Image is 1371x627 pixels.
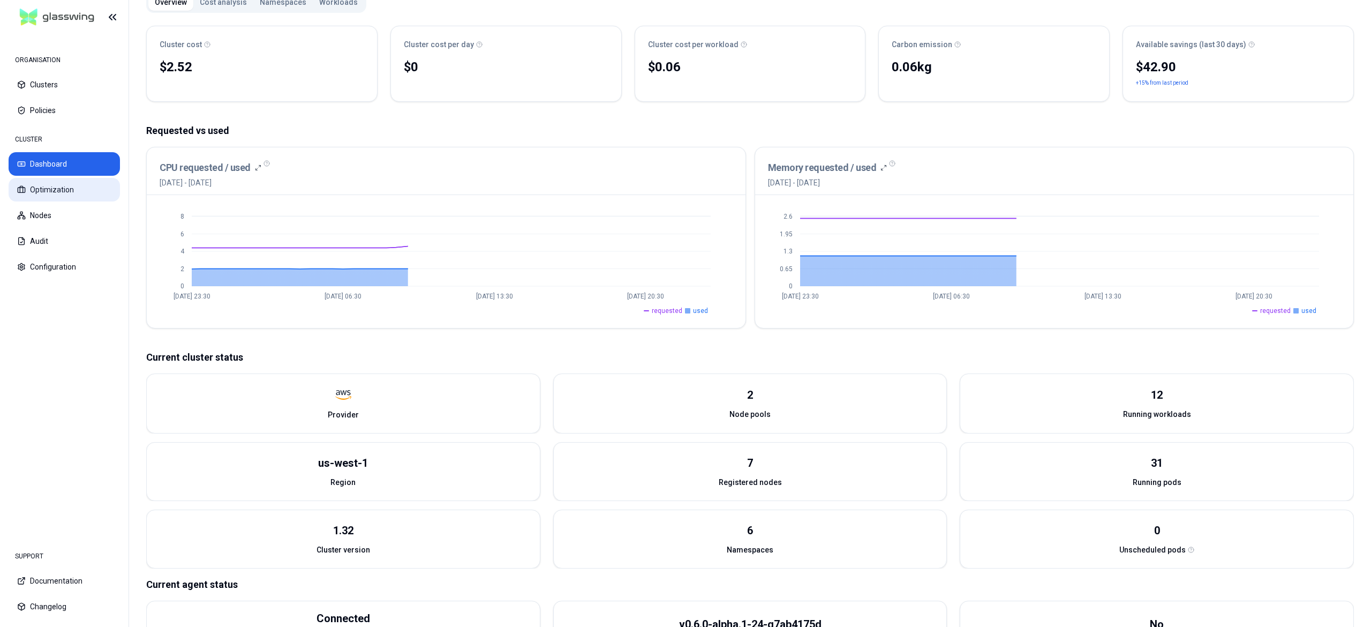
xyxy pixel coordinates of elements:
tspan: [DATE] 23:30 [781,293,818,300]
div: 7 [747,456,753,471]
h3: Memory requested / used [768,160,877,175]
tspan: [DATE] 06:30 [933,293,970,300]
button: Clusters [9,73,120,96]
button: Audit [9,229,120,253]
div: 2 [747,387,753,402]
span: used [1301,307,1316,315]
div: 12 [1151,387,1163,402]
img: aws [335,387,351,403]
tspan: [DATE] 20:30 [1236,293,1272,300]
span: Running pods [1133,477,1181,488]
tspan: [DATE] 06:30 [325,293,361,300]
tspan: 1.95 [780,230,793,238]
div: Cluster cost per day [404,39,608,50]
p: Current agent status [146,577,1354,592]
span: requested [1260,307,1291,315]
div: Available savings (last 30 days) [1136,39,1340,50]
tspan: 6 [180,230,184,238]
div: 0 [1154,523,1160,538]
p: Requested vs used [146,123,1354,138]
span: Region [330,477,356,488]
div: 6 [747,523,753,538]
span: [DATE] - [DATE] [160,177,261,188]
button: Configuration [9,255,120,279]
div: $0 [404,58,608,76]
button: Changelog [9,595,120,618]
div: us-west-1 [318,456,368,471]
span: requested [652,307,682,315]
span: Running workloads [1123,409,1191,420]
div: Cluster cost [160,39,364,50]
div: Carbon emission [892,39,1096,50]
tspan: [DATE] 23:30 [174,293,210,300]
div: $0.06 [648,58,853,76]
button: Dashboard [9,152,120,176]
span: Cluster version [317,544,370,555]
div: 31 [1151,456,1163,471]
tspan: 0.65 [780,265,793,273]
tspan: [DATE] 20:30 [627,293,664,300]
div: Cluster cost per workload [648,39,853,50]
span: Registered nodes [719,477,782,488]
div: ORGANISATION [9,49,120,71]
span: [DATE] - [DATE] [768,177,887,188]
div: 0.06 kg [892,58,1096,76]
tspan: 0 [180,282,184,290]
tspan: 8 [180,213,184,220]
tspan: 1.3 [784,248,793,255]
div: 1.32 [333,523,353,538]
span: used [693,307,708,315]
tspan: 2 [180,265,184,273]
div: SUPPORT [9,546,120,567]
button: Optimization [9,178,120,201]
button: Documentation [9,569,120,593]
button: Policies [9,99,120,122]
span: Node pools [729,409,771,420]
tspan: 2.6 [784,213,793,220]
div: CLUSTER [9,129,120,150]
p: +15% from last period [1136,78,1188,88]
tspan: [DATE] 13:30 [476,293,513,300]
tspan: 4 [180,248,185,255]
p: Current cluster status [146,350,1354,365]
h3: CPU requested / used [160,160,251,175]
div: $42.90 [1136,58,1340,76]
img: GlassWing [16,5,99,30]
span: Namespaces [727,544,773,555]
tspan: [DATE] 13:30 [1084,293,1121,300]
div: Connected [317,611,370,626]
div: $2.52 [160,58,364,76]
tspan: 0 [789,282,793,290]
span: Provider [328,409,359,420]
span: Unscheduled pods [1119,544,1186,555]
button: Nodes [9,204,120,227]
